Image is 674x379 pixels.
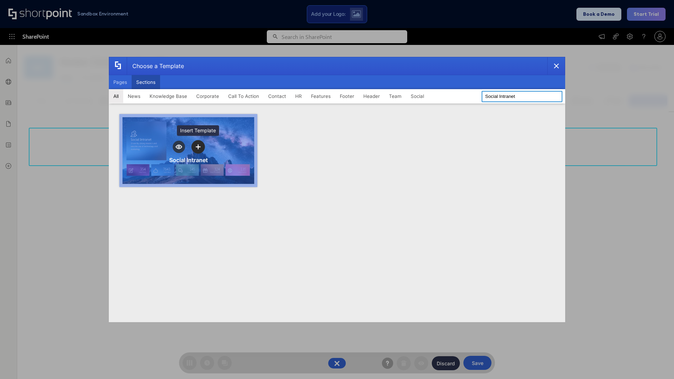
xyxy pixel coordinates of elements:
div: Choose a Template [127,57,184,75]
div: template selector [109,57,565,322]
button: Header [359,89,384,103]
button: Contact [264,89,291,103]
button: Team [384,89,406,103]
iframe: Chat Widget [639,345,674,379]
button: All [109,89,123,103]
button: Social [406,89,429,103]
input: Search [482,91,562,102]
button: News [123,89,145,103]
button: HR [291,89,306,103]
div: Social Intranet [169,157,208,164]
button: Sections [132,75,160,89]
button: Call To Action [224,89,264,103]
button: Corporate [192,89,224,103]
button: Pages [109,75,132,89]
button: Features [306,89,335,103]
button: Footer [335,89,359,103]
button: Knowledge Base [145,89,192,103]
